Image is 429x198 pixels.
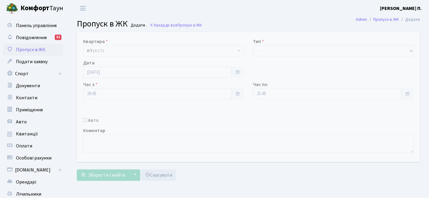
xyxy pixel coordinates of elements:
b: КТ [87,48,92,54]
a: Пропуск в ЖК [3,44,63,56]
a: Оплати [3,140,63,152]
span: Приміщення [16,107,43,113]
label: Тип [253,38,264,45]
nav: breadcrumb [347,13,429,26]
label: Дата [83,59,95,67]
a: [PERSON_NAME] П. [380,5,422,12]
label: Авто [88,117,99,124]
span: Пропуск в ЖК [16,46,45,53]
label: Час з [83,81,98,88]
span: Авто [16,119,27,125]
a: Повідомлення51 [3,32,63,44]
span: <b>КТ</b>&nbsp;&nbsp;&nbsp;&nbsp;16-171 [83,45,244,57]
label: Час по [253,81,268,88]
a: Орендарі [3,176,63,188]
span: Орендарі [16,179,36,185]
span: <b>КТ</b>&nbsp;&nbsp;&nbsp;&nbsp;16-171 [87,48,236,54]
a: Приміщення [3,104,63,116]
span: Подати заявку [16,58,48,65]
a: Документи [3,80,63,92]
a: Квитанції [3,128,63,140]
span: Повідомлення [16,34,47,41]
span: Пропуск в ЖК [77,18,128,30]
span: Зберегти і вийти [88,172,125,178]
a: Подати заявку [3,56,63,68]
li: Додати [399,16,420,23]
a: Панель управління [3,20,63,32]
a: Авто [3,116,63,128]
a: Пропуск в ЖК [373,16,399,23]
a: Admin [356,16,367,23]
span: Панель управління [16,22,57,29]
span: Квитанції [16,131,38,137]
a: Особові рахунки [3,152,63,164]
a: [DOMAIN_NAME] [3,164,63,176]
b: Комфорт [20,3,49,13]
span: Лічильники [16,191,41,197]
a: Назад до всіхПропуск в ЖК [150,22,202,28]
a: Спорт [3,68,63,80]
span: Таун [20,3,63,14]
label: Коментар [83,127,105,134]
label: Квартира [83,38,108,45]
button: Переключити навігацію [75,3,90,13]
small: Додати . [129,23,147,28]
span: Документи [16,82,40,89]
button: Зберегти і вийти [77,169,129,181]
div: 51 [55,35,61,40]
a: Контакти [3,92,63,104]
a: Скасувати [141,169,176,181]
span: Пропуск в ЖК [177,22,202,28]
span: Оплати [16,143,32,149]
img: logo.png [6,2,18,14]
span: Особові рахунки [16,155,51,161]
span: Контакти [16,94,37,101]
